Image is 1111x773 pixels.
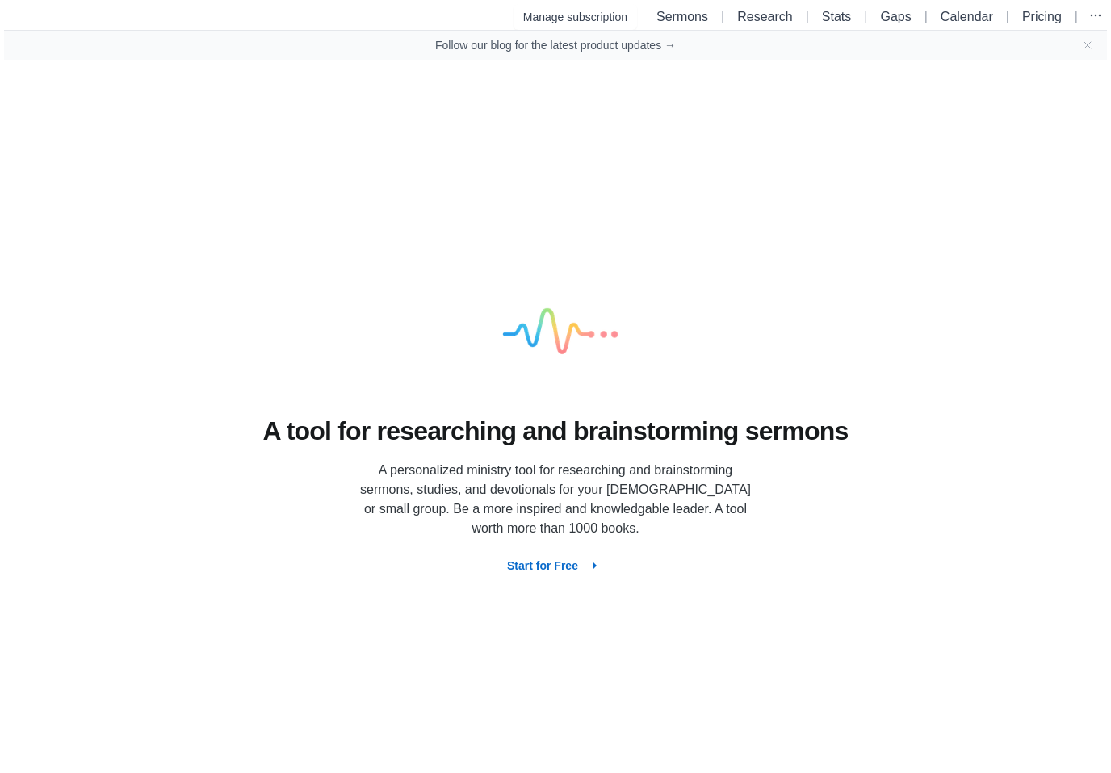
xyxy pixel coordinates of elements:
img: logo [475,253,636,414]
a: Sermons [656,10,708,23]
li: | [799,7,815,27]
button: Close banner [1081,39,1094,52]
a: Calendar [941,10,993,23]
a: Pricing [1022,10,1062,23]
a: Gaps [880,10,911,23]
li: | [857,7,874,27]
a: Stats [822,10,851,23]
li: | [715,7,731,27]
h1: A tool for researching and brainstorming sermons [263,414,849,449]
a: Research [737,10,792,23]
p: A personalized ministry tool for researching and brainstorming sermons, studies, and devotionals ... [354,461,757,538]
button: Manage subscription [514,4,637,30]
li: | [1000,7,1016,27]
button: Start for Free [494,551,617,580]
li: | [1068,7,1084,27]
a: Start for Free [494,558,617,572]
a: Follow our blog for the latest product updates → [435,37,676,53]
li: | [918,7,934,27]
